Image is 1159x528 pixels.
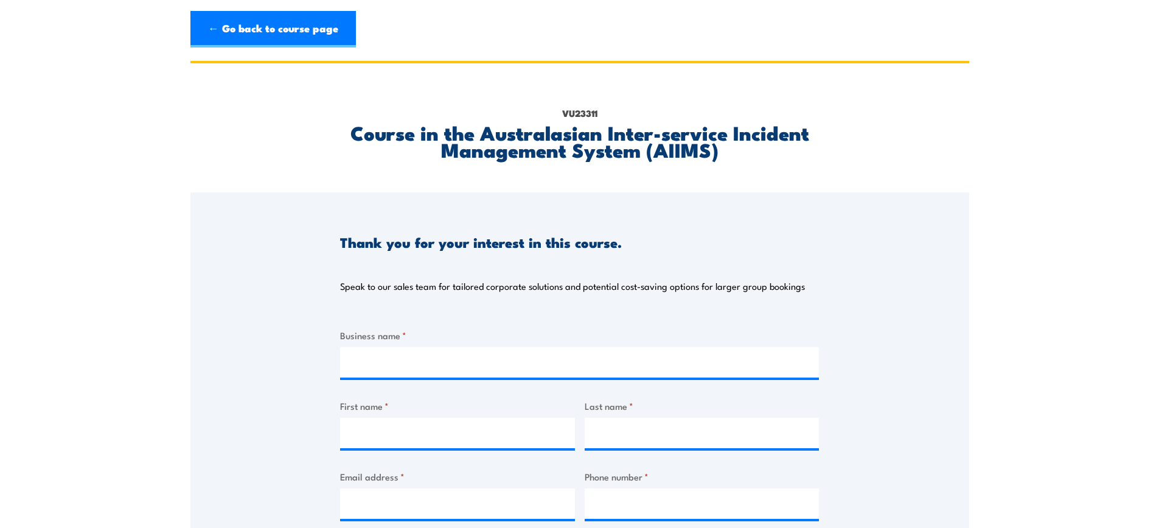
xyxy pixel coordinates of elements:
[340,107,819,120] p: VU23311
[340,280,805,292] p: Speak to our sales team for tailored corporate solutions and potential cost-saving options for la...
[340,124,819,158] h2: Course in the Australasian Inter-service Incident Management System (AIIMS)
[585,399,820,413] label: Last name
[585,470,820,484] label: Phone number
[340,328,819,342] label: Business name
[340,470,575,484] label: Email address
[340,399,575,413] label: First name
[190,11,356,48] a: ← Go back to course page
[340,235,622,249] h3: Thank you for your interest in this course.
